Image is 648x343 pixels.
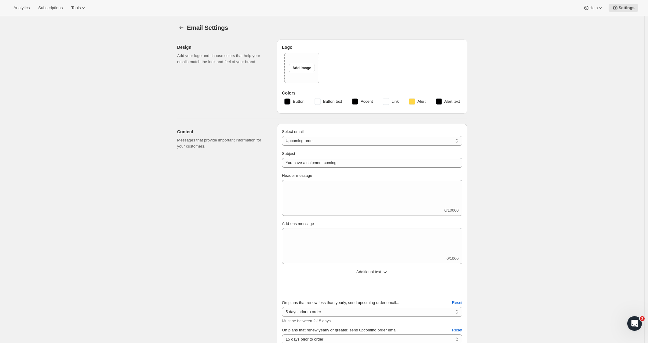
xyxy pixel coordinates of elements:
button: Settings [177,23,186,32]
span: Subscriptions [38,5,63,10]
span: Button text [323,98,342,105]
span: Reset [452,300,462,306]
button: Button text [311,97,346,106]
button: Reset [448,298,466,308]
span: Alert [417,98,426,105]
span: Analytics [13,5,30,10]
button: Subscriptions [35,4,66,12]
h2: Design [177,44,267,50]
button: Settings [609,4,638,12]
button: Button [281,97,308,106]
button: Help [580,4,607,12]
button: Alert text [432,97,464,106]
button: Reset [448,325,466,335]
button: Additional text [278,267,466,277]
span: Must be between 2-15 days [282,319,331,323]
button: Accent [348,97,377,106]
span: Link [391,98,399,105]
span: Settings [618,5,635,10]
span: Help [589,5,598,10]
span: Reset [452,327,462,333]
span: Add-ons message [282,221,314,226]
span: Additional text [356,269,381,275]
span: 3 [640,316,645,321]
span: On plans that renew yearly or greater, send upcoming order email... [282,328,401,332]
span: Subject [282,151,295,156]
button: Add image [289,64,315,72]
iframe: Intercom live chat [627,316,642,331]
h3: Colors [282,90,462,96]
h3: Logo [282,44,462,50]
button: Tools [67,4,90,12]
p: Messages that provide important information for your customers. [177,137,267,149]
span: Button [293,98,304,105]
span: Email Settings [187,24,228,31]
span: Alert text [444,98,460,105]
span: Accent [361,98,373,105]
p: Add your logo and choose colors that help your emails match the look and feel of your brand [177,53,267,65]
span: On plans that renew less than yearly, send upcoming order email... [282,300,399,305]
span: Tools [71,5,81,10]
span: Add image [293,66,311,70]
span: Select email [282,129,304,134]
h2: Content [177,129,267,135]
button: Link [379,97,402,106]
span: Header message [282,173,312,178]
button: Analytics [10,4,33,12]
button: Alert [405,97,429,106]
